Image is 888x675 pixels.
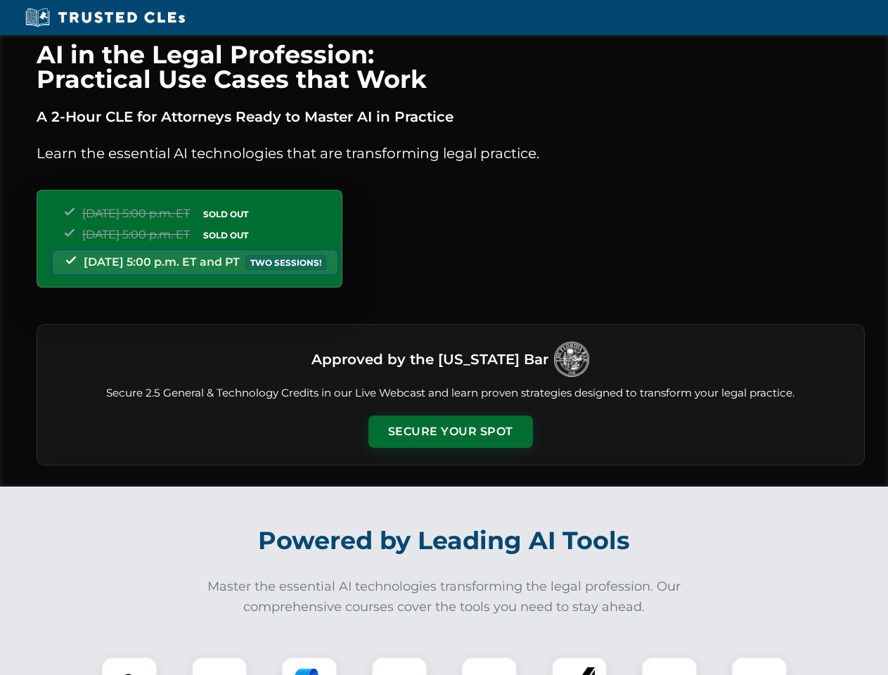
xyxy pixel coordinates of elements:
h3: Approved by the [US_STATE] Bar [311,347,548,372]
p: Learn the essential AI technologies that are transforming legal practice. [37,142,865,165]
p: A 2-Hour CLE for Attorneys Ready to Master AI in Practice [37,105,865,128]
button: Secure Your Spot [368,416,533,448]
p: Secure 2.5 General & Technology Credits in our Live Webcast and learn proven strategies designed ... [54,385,847,401]
h2: Powered by Leading AI Tools [55,516,834,565]
img: Logo [554,342,589,377]
span: [DATE] 5:00 p.m. ET [82,228,190,241]
span: [DATE] 5:00 p.m. ET [82,207,190,220]
span: SOLD OUT [198,207,253,221]
p: Master the essential AI technologies transforming the legal profession. Our comprehensive courses... [198,577,690,617]
h1: AI in the Legal Profession: Practical Use Cases that Work [37,42,865,91]
span: SOLD OUT [198,228,253,243]
img: Trusted CLEs [21,7,189,28]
